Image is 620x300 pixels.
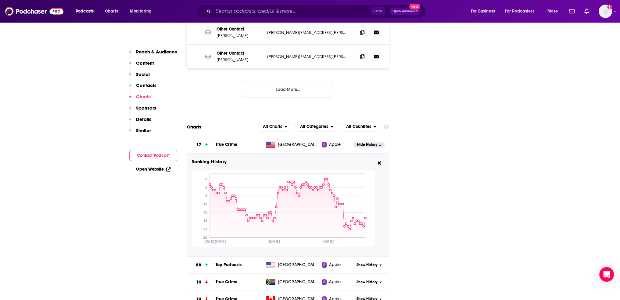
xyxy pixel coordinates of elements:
[322,142,354,148] a: Apple
[205,177,207,181] tspan: 3
[5,5,63,17] a: Podchaser - Follow, Share and Rate Podcasts
[203,227,207,231] tspan: 21
[329,279,341,285] span: Apple
[357,262,378,268] span: Show History
[322,279,354,285] a: Apple
[269,239,280,244] tspan: [DATE]
[196,141,201,148] h3: 17
[203,202,207,206] tspan: 12
[392,10,418,13] span: Open Advanced
[136,94,151,99] p: Charts
[599,5,612,18] button: Show profile menu
[267,30,348,35] p: [PERSON_NAME][EMAIL_ADDRESS][PERSON_NAME][DOMAIN_NAME]
[203,235,207,240] tspan: 24
[76,7,94,16] span: Podcasts
[341,122,380,132] button: open menu
[205,193,207,198] tspan: 9
[129,60,154,71] button: Content
[136,128,151,133] p: Similar
[203,210,207,215] tspan: 15
[187,274,216,291] a: 16
[187,257,216,273] a: 88
[258,122,291,132] h2: Platforms
[346,125,371,129] span: All Countries
[278,262,317,268] span: United States
[295,122,337,132] button: open menu
[192,158,375,165] h3: Ranking History
[129,71,150,83] button: Social
[105,7,118,16] span: Charts
[136,49,177,55] p: Reach & Audience
[264,279,322,285] a: [GEOGRAPHIC_DATA]
[126,6,159,16] button: open menu
[267,54,348,59] p: [PERSON_NAME][EMAIL_ADDRESS][PERSON_NAME][DOMAIN_NAME]
[202,4,432,18] div: Search podcasts, credits, & more...
[187,136,216,153] a: 17
[357,142,377,147] span: Hide History
[215,279,237,284] a: True Crime
[599,5,612,18] span: Logged in as tmathaidavis
[323,239,334,244] tspan: [DATE]
[354,262,384,268] button: Show History
[567,6,577,16] a: Show notifications dropdown
[505,7,534,16] span: For Podcasters
[242,81,333,97] button: Load More...
[607,5,612,9] svg: Add a profile image
[204,239,215,244] tspan: [DATE]
[322,262,354,268] a: Apple
[101,6,122,16] a: Charts
[295,122,337,132] h2: Categories
[215,239,226,244] tspan: [DATE]
[543,6,565,16] button: open menu
[196,262,201,269] h3: 88
[329,262,341,268] span: Apple
[258,122,291,132] button: open menu
[215,142,237,147] a: True Crime
[213,6,371,16] input: Search podcasts, credits, & more...
[390,8,421,15] button: Open AdvancedNew
[217,57,262,62] p: [PERSON_NAME]
[136,82,156,88] p: Contacts
[341,122,380,132] h2: Countries
[129,94,151,105] button: Charts
[264,142,322,148] a: [GEOGRAPHIC_DATA]
[129,105,156,116] button: Sponsors
[329,142,341,148] span: Apple
[599,5,612,18] img: User Profile
[136,167,170,172] a: Open Website
[354,280,384,285] button: Show History
[215,262,242,267] a: Top Podcasts
[278,279,317,285] span: South Africa
[357,280,378,285] span: Show History
[371,7,385,15] span: Ctrl K
[300,125,328,129] span: All Categories
[582,6,591,16] a: Show notifications dropdown
[501,6,543,16] button: open menu
[136,71,150,77] p: Social
[129,128,151,139] button: Similar
[136,60,154,66] p: Content
[205,185,207,190] tspan: 6
[217,27,262,32] p: Other Contact
[547,7,558,16] span: More
[196,279,201,286] h3: 16
[203,219,207,223] tspan: 18
[71,6,102,16] button: open menu
[217,33,262,38] p: [PERSON_NAME]
[187,124,201,130] h2: Charts
[354,142,384,147] button: Hide History
[129,150,177,161] button: Contact Podcast
[130,7,152,16] span: Monitoring
[129,116,151,128] button: Details
[129,49,177,60] button: Reach & Audience
[136,105,156,111] p: Sponsors
[217,51,262,56] p: Other Contact
[278,142,317,148] span: United States
[467,6,503,16] button: open menu
[263,125,282,129] span: All Charts
[599,267,614,282] div: Open Intercom Messenger
[264,262,322,268] a: [GEOGRAPHIC_DATA]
